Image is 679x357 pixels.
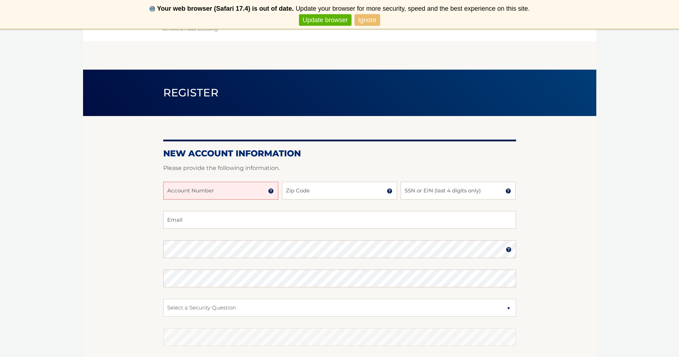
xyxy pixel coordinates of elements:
a: Update browser [299,14,351,26]
a: Ignore [355,14,380,26]
span: Update your browser for more security, speed and the best experience on this site. [295,5,530,12]
span: Register [163,86,219,99]
input: SSN or EIN (last 4 digits only) [401,182,516,200]
h2: New Account Information [163,148,516,159]
p: Please provide the following information. [163,163,516,173]
input: Account Number [163,182,278,200]
img: tooltip.svg [506,247,511,252]
img: tooltip.svg [268,188,274,194]
b: Your web browser (Safari 17.4) is out of date. [157,5,294,12]
img: tooltip.svg [387,188,392,194]
img: tooltip.svg [505,188,511,194]
input: Email [163,211,516,229]
input: Zip Code [282,182,397,200]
